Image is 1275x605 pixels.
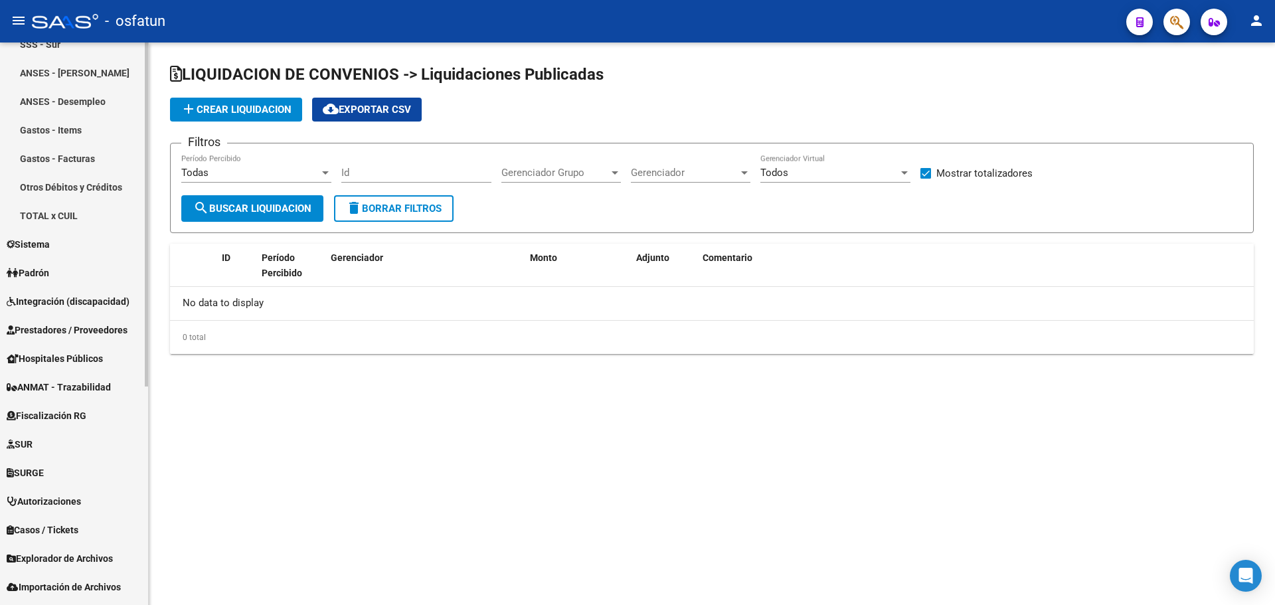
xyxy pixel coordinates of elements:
[636,252,669,263] span: Adjunto
[334,195,454,222] button: Borrar Filtros
[105,7,165,36] span: - osfatun
[181,101,197,117] mat-icon: add
[631,167,738,179] span: Gerenciador
[501,167,609,179] span: Gerenciador Grupo
[262,252,302,278] span: Período Percibido
[1248,13,1264,29] mat-icon: person
[7,551,113,566] span: Explorador de Archivos
[7,523,78,537] span: Casos / Tickets
[323,104,411,116] span: Exportar CSV
[530,252,557,263] span: Monto
[323,101,339,117] mat-icon: cloud_download
[181,133,227,151] h3: Filtros
[7,380,111,394] span: ANMAT - Trazabilidad
[525,244,631,302] datatable-header-cell: Monto
[346,203,442,215] span: Borrar Filtros
[331,252,383,263] span: Gerenciador
[325,244,525,302] datatable-header-cell: Gerenciador
[181,195,323,222] button: Buscar Liquidacion
[1230,560,1262,592] div: Open Intercom Messenger
[193,203,311,215] span: Buscar Liquidacion
[631,244,697,302] datatable-header-cell: Adjunto
[216,244,256,302] datatable-header-cell: ID
[7,408,86,423] span: Fiscalización RG
[11,13,27,29] mat-icon: menu
[312,98,422,122] button: Exportar CSV
[936,165,1033,181] span: Mostrar totalizadores
[7,494,81,509] span: Autorizaciones
[697,244,1254,302] datatable-header-cell: Comentario
[703,252,752,263] span: Comentario
[7,437,33,452] span: SUR
[181,104,292,116] span: Crear Liquidacion
[7,580,121,594] span: Importación de Archivos
[193,200,209,216] mat-icon: search
[7,294,129,309] span: Integración (discapacidad)
[7,466,44,480] span: SURGE
[222,252,230,263] span: ID
[256,244,306,302] datatable-header-cell: Período Percibido
[7,323,127,337] span: Prestadores / Proveedores
[170,98,302,122] button: Crear Liquidacion
[346,200,362,216] mat-icon: delete
[170,321,1254,354] div: 0 total
[7,266,49,280] span: Padrón
[7,351,103,366] span: Hospitales Públicos
[760,167,788,179] span: Todos
[181,167,209,179] span: Todas
[170,65,604,84] span: LIQUIDACION DE CONVENIOS -> Liquidaciones Publicadas
[170,287,1254,320] div: No data to display
[7,237,50,252] span: Sistema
